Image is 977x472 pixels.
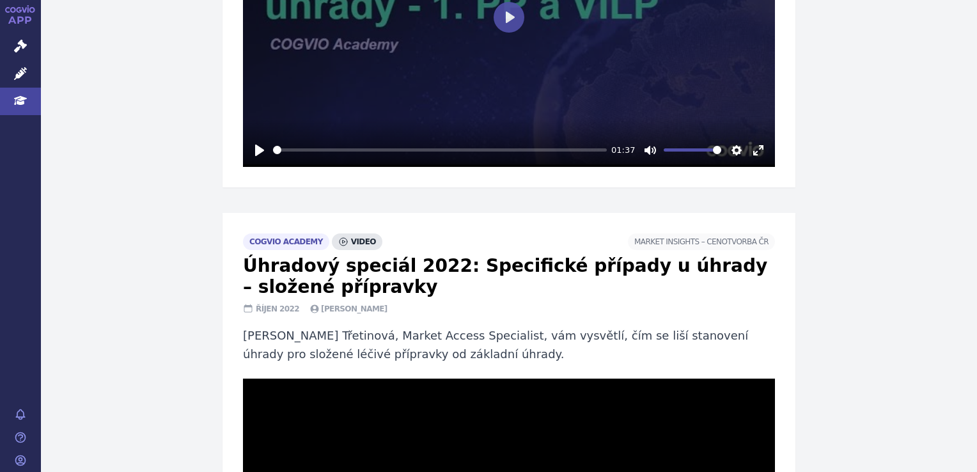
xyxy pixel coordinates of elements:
div: Current time [608,143,638,157]
p: [PERSON_NAME] Třetinová, Market Access Specialist, vám vysvětlí, čím se liší stanovení úhrady pro... [243,326,775,364]
span: [PERSON_NAME] [309,303,387,315]
input: Seek [273,144,607,156]
span: video [332,233,382,250]
button: Play, Úhradový speciál: Specifické případy u úhrady – 1. PP a VILP [494,2,524,33]
input: Volume [664,144,721,156]
button: Play, Úhradový speciál: Specifické případy u úhrady – 1. PP a VILP [249,140,270,161]
span: říjen 2022 [243,303,299,315]
span: Úhradový speciál 2022: Specifické případy u úhrady – složené přípravky [243,255,767,298]
span: Market Insights –⁠ Cenotvorba ČR [628,233,775,250]
span: cogvio academy [243,233,329,250]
